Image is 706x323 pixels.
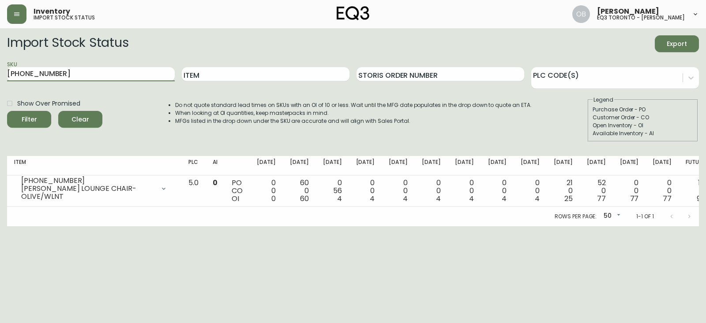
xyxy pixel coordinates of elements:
[271,194,276,204] span: 0
[349,156,382,175] th: [DATE]
[686,179,705,203] div: 15 0
[636,213,654,220] p: 1-1 of 1
[597,194,606,204] span: 77
[620,179,639,203] div: 0 0
[481,156,514,175] th: [DATE]
[593,96,614,104] legend: Legend
[597,15,685,20] h5: eq3 toronto - [PERSON_NAME]
[488,179,507,203] div: 0 0
[554,179,573,203] div: 21 0
[697,194,705,204] span: 92
[181,156,206,175] th: PLC
[337,6,369,20] img: logo
[572,5,590,23] img: 8e0065c524da89c5c924d5ed86cfe468
[181,175,206,207] td: 5.0
[337,194,342,204] span: 4
[422,179,441,203] div: 0 0
[389,179,408,203] div: 0 0
[7,111,51,128] button: Filter
[564,194,573,204] span: 25
[502,194,507,204] span: 4
[514,156,547,175] th: [DATE]
[17,99,80,108] span: Show Over Promised
[663,194,672,204] span: 77
[653,179,672,203] div: 0 0
[232,179,243,203] div: PO CO
[593,114,693,122] div: Customer Order - CO
[206,156,225,175] th: AI
[175,109,532,117] li: When looking at OI quantities, keep masterpacks in mind.
[7,156,181,175] th: Item
[65,114,95,125] span: Clear
[593,122,693,129] div: Open Inventory - OI
[300,194,309,204] span: 60
[232,194,239,204] span: OI
[593,129,693,137] div: Available Inventory - AI
[323,179,342,203] div: 0 56
[175,117,532,125] li: MFGs listed in the drop down under the SKU are accurate and will align with Sales Portal.
[597,8,659,15] span: [PERSON_NAME]
[21,177,155,185] div: [PHONE_NUMBER]
[58,111,102,128] button: Clear
[415,156,448,175] th: [DATE]
[250,156,283,175] th: [DATE]
[7,35,128,52] h2: Import Stock Status
[587,179,606,203] div: 52 0
[316,156,349,175] th: [DATE]
[22,114,37,125] div: Filter
[448,156,481,175] th: [DATE]
[630,194,639,204] span: 77
[382,156,415,175] th: [DATE]
[14,179,174,198] div: [PHONE_NUMBER][PERSON_NAME] LOUNGE CHAIR-OLIVE/WLNT
[455,179,474,203] div: 0 0
[213,178,218,188] span: 0
[436,194,441,204] span: 4
[547,156,580,175] th: [DATE]
[403,194,408,204] span: 4
[600,209,622,224] div: 50
[662,38,692,49] span: Export
[469,194,474,204] span: 4
[613,156,646,175] th: [DATE]
[555,213,597,220] p: Rows per page:
[535,194,540,204] span: 4
[34,8,70,15] span: Inventory
[356,179,375,203] div: 0 0
[175,101,532,109] li: Do not quote standard lead times on SKUs with an OI of 10 or less. Wait until the MFG date popula...
[257,179,276,203] div: 0 0
[646,156,679,175] th: [DATE]
[655,35,699,52] button: Export
[290,179,309,203] div: 60 0
[21,185,155,201] div: [PERSON_NAME] LOUNGE CHAIR-OLIVE/WLNT
[34,15,95,20] h5: import stock status
[593,106,693,114] div: Purchase Order - PO
[370,194,375,204] span: 4
[283,156,316,175] th: [DATE]
[521,179,540,203] div: 0 0
[580,156,613,175] th: [DATE]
